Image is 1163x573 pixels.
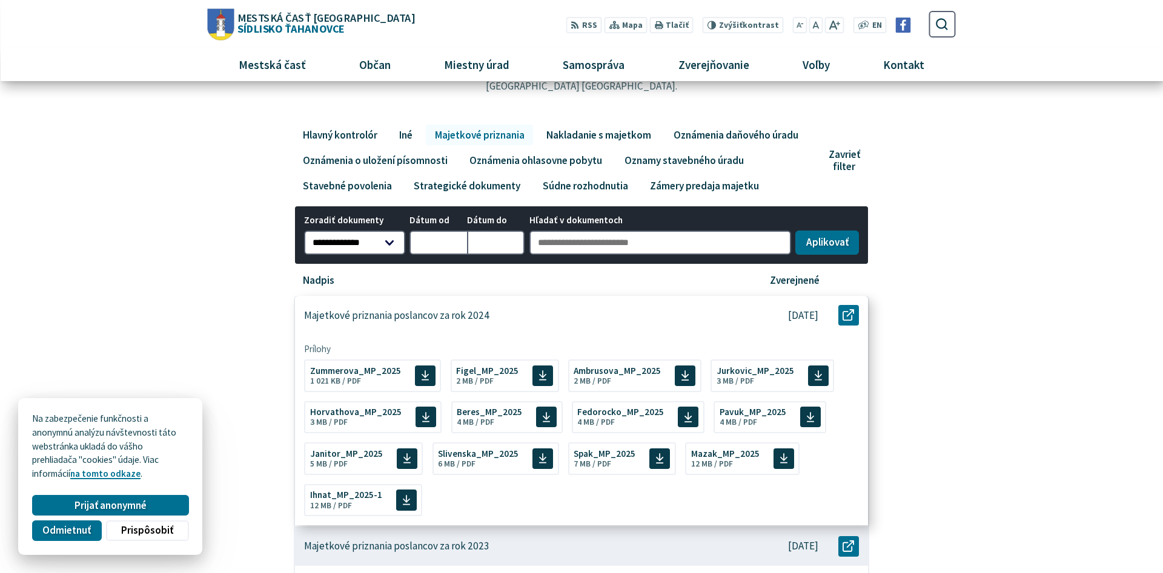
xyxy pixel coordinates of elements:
a: Mapa [604,17,647,33]
span: Odmietnuť [42,524,91,537]
p: Zverejnené [770,274,820,287]
a: Miestny úrad [422,48,532,81]
span: Ihnat_MP_2025-1 [310,490,382,499]
p: Archív dokumentov uverejnených mestskou časťou [GEOGRAPHIC_DATA] [GEOGRAPHIC_DATA]. [443,68,720,93]
a: Oznámenia ohlasovne pobytu [461,150,611,171]
button: Odmietnuť [32,520,101,541]
span: Ambrusova_MP_2025 [574,366,661,375]
a: Iné [391,125,422,145]
button: Zväčšiť veľkosť písma [825,17,844,33]
a: Súdne rozhodnutia [534,175,637,196]
span: Dátum od [409,215,467,226]
a: Kontakt [861,48,946,81]
span: Zoradiť dokumenty [304,215,405,226]
button: Zavrieť filter [824,148,869,173]
input: Hľadať v dokumentoch [529,231,791,255]
button: Prispôsobiť [106,520,188,541]
input: Dátum od [409,231,467,255]
p: Nadpis [303,274,334,287]
span: 4 MB / PDF [720,417,757,428]
span: Prispôsobiť [121,524,173,537]
a: Fedorocko_MP_2025 4 MB / PDF [572,401,704,433]
span: Zverejňovanie [674,48,754,81]
a: Voľby [780,48,852,81]
a: na tomto odkaze [70,468,141,479]
a: Pavuk_MP_2025 4 MB / PDF [714,401,826,433]
span: Zavrieť filter [829,148,860,173]
span: Slivenska_MP_2025 [438,449,519,458]
a: Samospráva [541,48,647,81]
button: Prijať anonymné [32,495,188,516]
a: Mazak_MP_2025 12 MB / PDF [685,442,800,474]
a: Ambrusova_MP_2025 2 MB / PDF [568,359,701,391]
span: Sídlisko Ťahanovce [234,12,414,34]
span: 2 MB / PDF [456,376,494,386]
a: Slivenska_MP_2025 6 MB / PDF [432,442,559,474]
span: 2 MB / PDF [574,376,611,386]
a: Beres_MP_2025 4 MB / PDF [451,401,563,433]
p: Majetkové priznania poslancov za rok 2024 [304,309,489,321]
span: Kontakt [878,48,929,81]
span: Miestny úrad [440,48,514,81]
input: Dátum do [467,231,525,255]
a: Figel_MP_2025 2 MB / PDF [451,359,559,391]
a: Spak_MP_2025 7 MB / PDF [568,442,676,474]
span: 1 021 KB / PDF [310,376,361,386]
p: [DATE] [788,309,818,321]
button: Zmenšiť veľkosť písma [792,17,807,33]
span: Tlačiť [666,21,689,30]
span: Mapa [622,19,643,32]
span: 12 MB / PDF [691,459,733,469]
span: Mestská časť [GEOGRAPHIC_DATA] [237,12,414,23]
img: Prejsť na domovskú stránku [208,8,234,40]
a: EN [869,19,885,32]
a: Strategické dokumenty [405,175,529,196]
span: Dátum do [467,215,525,226]
span: RSS [582,19,597,32]
a: Občan [337,48,413,81]
a: RSS [566,17,601,33]
span: Jurkovic_MP_2025 [717,366,794,375]
span: Prílohy [304,344,859,355]
span: Beres_MP_2025 [457,407,522,416]
span: Občan [355,48,396,81]
span: Figel_MP_2025 [456,366,519,375]
button: Zvýšiťkontrast [703,17,783,33]
a: Horvathova_MP_2025 3 MB / PDF [304,401,442,433]
span: 3 MB / PDF [717,376,754,386]
a: Oznamy stavebného úradu [615,150,752,171]
a: Logo Sídlisko Ťahanovce, prejsť na domovskú stránku. [208,8,415,40]
span: Fedorocko_MP_2025 [577,407,664,416]
a: Jurkovic_MP_2025 3 MB / PDF [711,359,834,391]
select: Zoradiť dokumenty [304,231,405,255]
span: 5 MB / PDF [310,459,348,469]
span: EN [872,19,882,32]
p: Majetkové priznania poslancov za rok 2023 [304,540,489,552]
span: Samospráva [558,48,629,81]
p: Na zabezpečenie funkčnosti a anonymnú analýzu návštevnosti táto webstránka ukladá do vášho prehli... [32,412,188,481]
a: Janitor_MP_2025 5 MB / PDF [304,442,423,474]
a: Oznámenia o uložení písomnosti [294,150,456,171]
p: [DATE] [788,540,818,552]
span: Hľadať v dokumentoch [529,215,791,226]
span: Zummerova_MP_2025 [310,366,401,375]
span: Prijať anonymné [75,499,147,512]
span: Voľby [798,48,834,81]
span: Mazak_MP_2025 [691,449,760,458]
a: Zámery predaja majetku [641,175,768,196]
span: 7 MB / PDF [574,459,611,469]
button: Tlačiť [649,17,693,33]
img: Prejsť na Facebook stránku [896,18,911,33]
a: Hlavný kontrolór [294,125,386,145]
span: Zvýšiť [719,20,743,30]
a: Oznámenia daňového úradu [665,125,807,145]
a: Majetkové priznania [426,125,533,145]
a: Stavebné povolenia [294,175,400,196]
span: 6 MB / PDF [438,459,475,469]
a: Mestská časť [217,48,328,81]
a: Zummerova_MP_2025 1 021 KB / PDF [304,359,441,391]
a: Nakladanie s majetkom [538,125,660,145]
span: 4 MB / PDF [577,417,615,428]
a: Ihnat_MP_2025-1 12 MB / PDF [304,484,422,516]
a: Zverejňovanie [656,48,771,81]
